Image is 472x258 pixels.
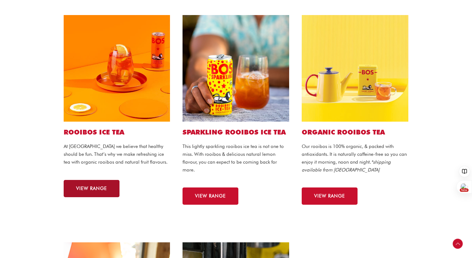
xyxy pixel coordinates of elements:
[64,128,170,136] h2: ROOIBOS ICE TEA
[64,15,170,122] img: peach
[302,187,358,205] a: VIEW RANGE
[183,15,289,122] img: sparkling lemon
[302,128,408,136] h2: ORGANIC ROOIBOS TEA
[183,143,289,174] p: This lightly sparkling rooibos ice tea is not one to miss. With rooibos & delicious natural lemon...
[302,143,408,174] p: Our rooibos is 100% organic, & packed with antioxidants. It is naturally caffeine-free so you can...
[302,15,408,122] img: hot-tea-2-copy
[76,186,107,191] span: VIEW RANGE
[314,194,345,198] span: VIEW RANGE
[64,143,170,166] p: At [GEOGRAPHIC_DATA] we believe that healthy should be fun. That’s why we make refreshing ice tea...
[183,128,289,136] h2: SPARKLING ROOIBOS ICE TEA
[195,194,226,198] span: VIEW RANGE
[302,159,391,173] em: *shipping available from [GEOGRAPHIC_DATA]
[64,180,119,197] a: VIEW RANGE
[183,187,238,205] a: VIEW RANGE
